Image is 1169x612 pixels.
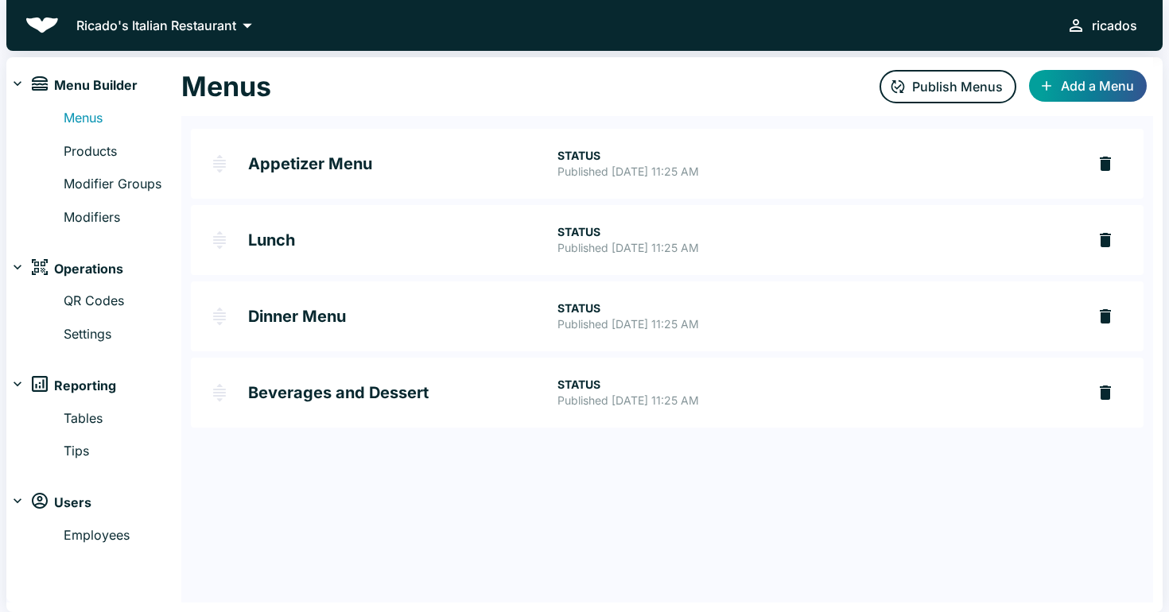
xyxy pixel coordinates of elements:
p: Published [DATE] 11:25 AM [557,240,1074,256]
span: Operations [54,259,123,280]
button: delete Beverages and Dessert [1086,374,1124,412]
button: ricados [1060,10,1144,41]
div: Beverages and Dessert [191,358,1144,428]
h1: Menus [181,70,271,103]
button: delete Lunch [1086,221,1124,259]
h2: Lunch [248,232,557,248]
span: Reporting [54,376,116,397]
img: Beluga [25,17,59,33]
p: Ricado's Italian Restaurant [76,16,236,35]
p: Published [DATE] 11:25 AM [557,164,1074,180]
img: users [32,493,48,509]
div: menuMenu Builder [6,70,181,102]
div: ricados [1092,14,1137,37]
a: Products [64,141,181,162]
button: delete Appetizer Menu [1086,145,1124,183]
div: Dinner Menu [191,281,1144,351]
div: operationsOperations [6,253,181,285]
p: STATUS [557,377,1074,393]
div: Appetizer Menu [191,129,1144,199]
div: Lunch [191,205,1144,275]
p: STATUS [557,224,1074,240]
button: Add a Menu [1029,70,1147,102]
p: Published [DATE] 11:25 AM [557,316,1074,332]
span: Users [54,493,91,513]
span: Menu Builder [54,76,138,96]
h2: Appetizer Menu [248,156,557,172]
a: Appetizer MenuSTATUSPublished [DATE] 11:25 AM [191,129,1086,199]
a: Employees [64,525,181,546]
img: drag-handle.svg [210,154,229,173]
a: Tips [64,441,181,462]
button: Publish Menus [880,70,1016,103]
h2: Beverages and Dessert [248,385,557,401]
div: usersUsers [6,487,181,519]
img: drag-handle.svg [210,383,229,402]
p: STATUS [557,148,1074,164]
a: Modifiers [64,207,181,228]
img: drag-handle.svg [210,230,229,250]
button: Ricado's Italian Restaurant [72,14,263,37]
a: QR Codes [64,291,181,312]
a: Beverages and DessertSTATUSPublished [DATE] 11:25 AM [191,358,1086,428]
img: operations [32,259,48,275]
div: reportsReporting [6,370,181,402]
a: Tables [64,409,181,429]
a: Dinner MenuSTATUSPublished [DATE] 11:25 AM [191,281,1086,351]
a: Modifier Groups [64,174,181,195]
p: STATUS [557,300,1074,316]
img: menu [32,76,48,91]
h2: Dinner Menu [248,308,557,324]
p: Published [DATE] 11:25 AM [557,393,1074,409]
button: delete Dinner Menu [1086,297,1124,335]
img: drag-handle.svg [210,307,229,326]
a: Settings [64,324,181,345]
a: Menus [64,108,181,129]
img: reports [32,376,48,392]
a: LunchSTATUSPublished [DATE] 11:25 AM [191,205,1086,275]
